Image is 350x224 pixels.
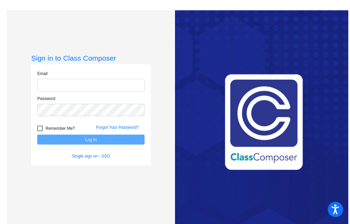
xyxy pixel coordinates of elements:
a: Single sign on - SSO [72,154,110,159]
span: Remember Me? [45,124,75,133]
label: Email [37,71,48,77]
label: Password [37,96,55,102]
button: Log In [37,135,145,145]
a: Forgot Your Password? [96,125,139,130]
h3: Sign in to Class Composer [31,54,151,62]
